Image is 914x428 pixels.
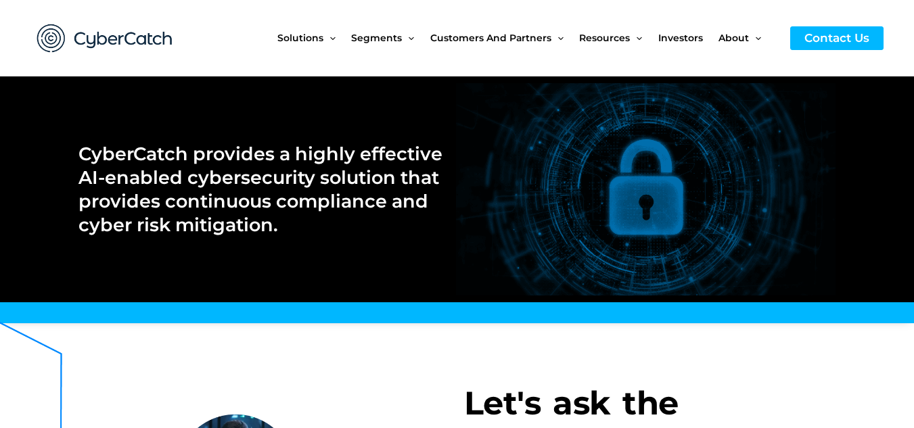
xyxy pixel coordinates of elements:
span: About [718,9,749,66]
span: Menu Toggle [323,9,336,66]
a: Contact Us [790,26,884,50]
span: Customers and Partners [430,9,551,66]
span: Menu Toggle [402,9,414,66]
span: Menu Toggle [749,9,761,66]
img: CyberCatch [24,10,186,66]
span: Menu Toggle [630,9,642,66]
span: Menu Toggle [551,9,564,66]
span: Investors [658,9,703,66]
span: Solutions [277,9,323,66]
span: Resources [579,9,630,66]
a: Investors [658,9,718,66]
nav: Site Navigation: New Main Menu [277,9,777,66]
span: Segments [351,9,402,66]
h2: CyberCatch provides a highly effective AI-enabled cybersecurity solution that provides continuous... [78,142,443,237]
